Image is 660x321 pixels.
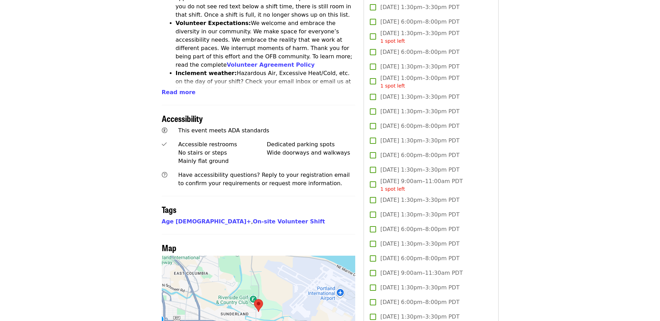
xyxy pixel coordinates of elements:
a: Age [DEMOGRAPHIC_DATA]+ [162,218,251,225]
div: Accessible restrooms [178,140,267,149]
span: [DATE] 9:00am–11:00am PDT [380,177,463,193]
div: Wide doorways and walkways [267,149,356,157]
span: [DATE] 1:30pm–3:30pm PDT [380,211,459,219]
span: 1 spot left [380,83,405,89]
span: [DATE] 1:30pm–3:30pm PDT [380,3,459,11]
span: [DATE] 1:30pm–3:30pm PDT [380,283,459,292]
div: Dedicated parking spots [267,140,356,149]
li: We welcome and embrace the diversity in our community. We make space for everyone’s accessibility... [176,19,356,69]
span: Have accessibility questions? Reply to your registration email to confirm your requirements or re... [178,172,350,187]
span: [DATE] 6:00pm–8:00pm PDT [380,122,459,130]
span: 1 spot left [380,186,405,192]
span: [DATE] 1:30pm–3:30pm PDT [380,93,459,101]
span: [DATE] 1:30pm–3:30pm PDT [380,137,459,145]
span: [DATE] 1:30pm–3:30pm PDT [380,107,459,116]
span: , [162,218,253,225]
span: [DATE] 1:30pm–3:30pm PDT [380,29,459,45]
a: Volunteer Agreement Policy [227,61,315,68]
span: [DATE] 6:00pm–8:00pm PDT [380,254,459,263]
i: question-circle icon [162,172,167,178]
span: Map [162,241,176,254]
span: [DATE] 9:00am–11:30am PDT [380,269,463,277]
strong: Inclement weather: [176,70,237,76]
span: [DATE] 6:00pm–8:00pm PDT [380,225,459,233]
i: check icon [162,141,167,148]
li: Hazardous Air, Excessive Heat/Cold, etc. on the day of your shift? Check your email inbox or emai... [176,69,356,111]
i: universal-access icon [162,127,167,134]
span: [DATE] 1:30pm–3:30pm PDT [380,240,459,248]
span: [DATE] 1:00pm–3:00pm PDT [380,74,459,90]
span: [DATE] 1:30pm–3:30pm PDT [380,196,459,204]
a: On-site Volunteer Shift [253,218,325,225]
span: Tags [162,203,176,215]
span: [DATE] 1:30pm–3:30pm PDT [380,63,459,71]
div: Mainly flat ground [178,157,267,165]
span: 1 spot left [380,38,405,44]
strong: Volunteer Expectations: [176,20,251,26]
button: Read more [162,88,196,97]
span: [DATE] 6:00pm–8:00pm PDT [380,151,459,159]
span: This event meets ADA standards [178,127,269,134]
span: Accessibility [162,112,203,124]
div: No stairs or steps [178,149,267,157]
span: [DATE] 1:30pm–3:30pm PDT [380,313,459,321]
span: [DATE] 6:00pm–8:00pm PDT [380,48,459,56]
span: [DATE] 6:00pm–8:00pm PDT [380,298,459,306]
span: [DATE] 6:00pm–8:00pm PDT [380,18,459,26]
span: Read more [162,89,196,96]
span: [DATE] 1:30pm–3:30pm PDT [380,166,459,174]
